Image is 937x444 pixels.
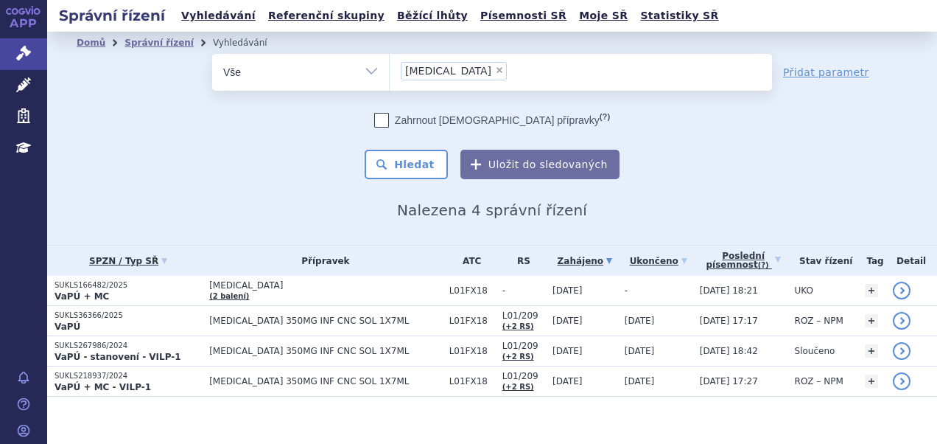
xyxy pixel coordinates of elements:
[795,285,813,296] span: UKO
[865,344,878,358] a: +
[55,371,202,381] p: SUKLS218937/2024
[700,285,758,296] span: [DATE] 18:21
[374,113,610,128] label: Zahrnout [DEMOGRAPHIC_DATA] přípravky
[502,383,534,391] a: (+2 RS)
[209,376,442,386] span: [MEDICAL_DATA] 350MG INF CNC SOL 1X7ML
[55,322,80,332] strong: VaPÚ
[55,382,151,392] strong: VaPÚ + MC - VILP-1
[795,376,843,386] span: ROZ – NPM
[449,285,495,296] span: L01FX18
[552,376,583,386] span: [DATE]
[625,251,692,271] a: Ukončeno
[893,342,910,360] a: detail
[449,376,495,386] span: L01FX18
[552,285,583,296] span: [DATE]
[47,5,177,26] h2: Správní řízení
[55,251,202,271] a: SPZN / Typ SŘ
[575,6,632,26] a: Moje SŘ
[552,346,583,356] span: [DATE]
[552,316,583,326] span: [DATE]
[209,316,442,326] span: [MEDICAL_DATA] 350MG INF CNC SOL 1X7ML
[502,311,545,321] span: L01/209
[124,38,194,48] a: Správní řízení
[502,285,545,296] span: -
[502,322,534,330] a: (+2 RS)
[865,314,878,327] a: +
[365,150,448,179] button: Hledat
[55,311,202,321] p: SUKLS36366/2025
[625,285,628,296] span: -
[495,66,504,74] span: ×
[787,246,857,276] th: Stav řízení
[502,353,534,361] a: (+2 RS)
[397,201,587,219] span: Nalezena 4 správní řízení
[202,246,442,276] th: Přípravek
[77,38,105,48] a: Domů
[783,65,869,80] a: Přidat parametr
[600,112,610,122] abbr: (?)
[449,316,495,326] span: L01FX18
[442,246,495,276] th: ATC
[857,246,886,276] th: Tag
[209,346,442,356] span: [MEDICAL_DATA] 350MG INF CNC SOL 1X7ML
[213,32,287,54] li: Vyhledávání
[55,291,109,302] strong: VaPÚ + MC
[502,371,545,381] span: L01/209
[865,284,878,297] a: +
[177,6,260,26] a: Vyhledávání
[758,261,769,270] abbr: (?)
[449,346,495,356] span: L01FX18
[55,341,202,351] p: SUKLS267986/2024
[885,246,937,276] th: Detail
[700,346,758,356] span: [DATE] 18:42
[502,341,545,351] span: L01/209
[55,280,202,291] p: SUKLS166482/2025
[405,66,491,76] span: [MEDICAL_DATA]
[700,246,787,276] a: Poslednípísemnost(?)
[893,282,910,299] a: detail
[209,280,442,291] span: [MEDICAL_DATA]
[700,376,758,386] span: [DATE] 17:27
[625,376,655,386] span: [DATE]
[625,316,655,326] span: [DATE]
[795,316,843,326] span: ROZ – NPM
[865,375,878,388] a: +
[636,6,723,26] a: Statistiky SŘ
[393,6,472,26] a: Běžící lhůty
[625,346,655,356] span: [DATE]
[460,150,620,179] button: Uložit do sledovaných
[264,6,389,26] a: Referenční skupiny
[495,246,545,276] th: RS
[893,372,910,390] a: detail
[795,346,835,356] span: Sloučeno
[476,6,571,26] a: Písemnosti SŘ
[55,352,181,362] strong: VaPÚ - stanovení - VILP-1
[893,312,910,330] a: detail
[700,316,758,326] span: [DATE] 17:17
[209,292,249,300] a: (2 balení)
[511,61,519,80] input: [MEDICAL_DATA]
[552,251,617,271] a: Zahájeno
